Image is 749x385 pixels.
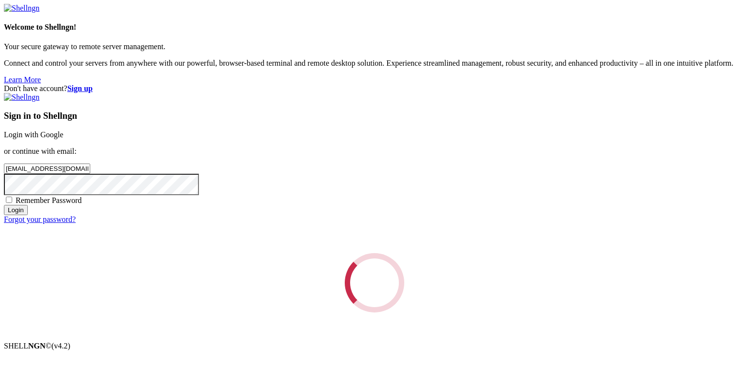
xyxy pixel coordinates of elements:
p: Your secure gateway to remote server management. [4,42,745,51]
input: Login [4,205,28,215]
p: Connect and control your servers from anywhere with our powerful, browser-based terminal and remo... [4,59,745,68]
input: Remember Password [6,197,12,203]
span: Remember Password [16,196,82,204]
span: SHELL © [4,342,70,350]
p: or continue with email: [4,147,745,156]
b: NGN [28,342,46,350]
div: Loading... [340,248,410,318]
img: Shellngn [4,93,39,102]
h4: Welcome to Shellngn! [4,23,745,32]
a: Sign up [67,84,93,92]
span: 4.2.0 [52,342,71,350]
a: Forgot your password? [4,215,76,223]
a: Login with Google [4,130,63,139]
a: Learn More [4,75,41,84]
div: Don't have account? [4,84,745,93]
h3: Sign in to Shellngn [4,110,745,121]
img: Shellngn [4,4,39,13]
input: Email address [4,164,90,174]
